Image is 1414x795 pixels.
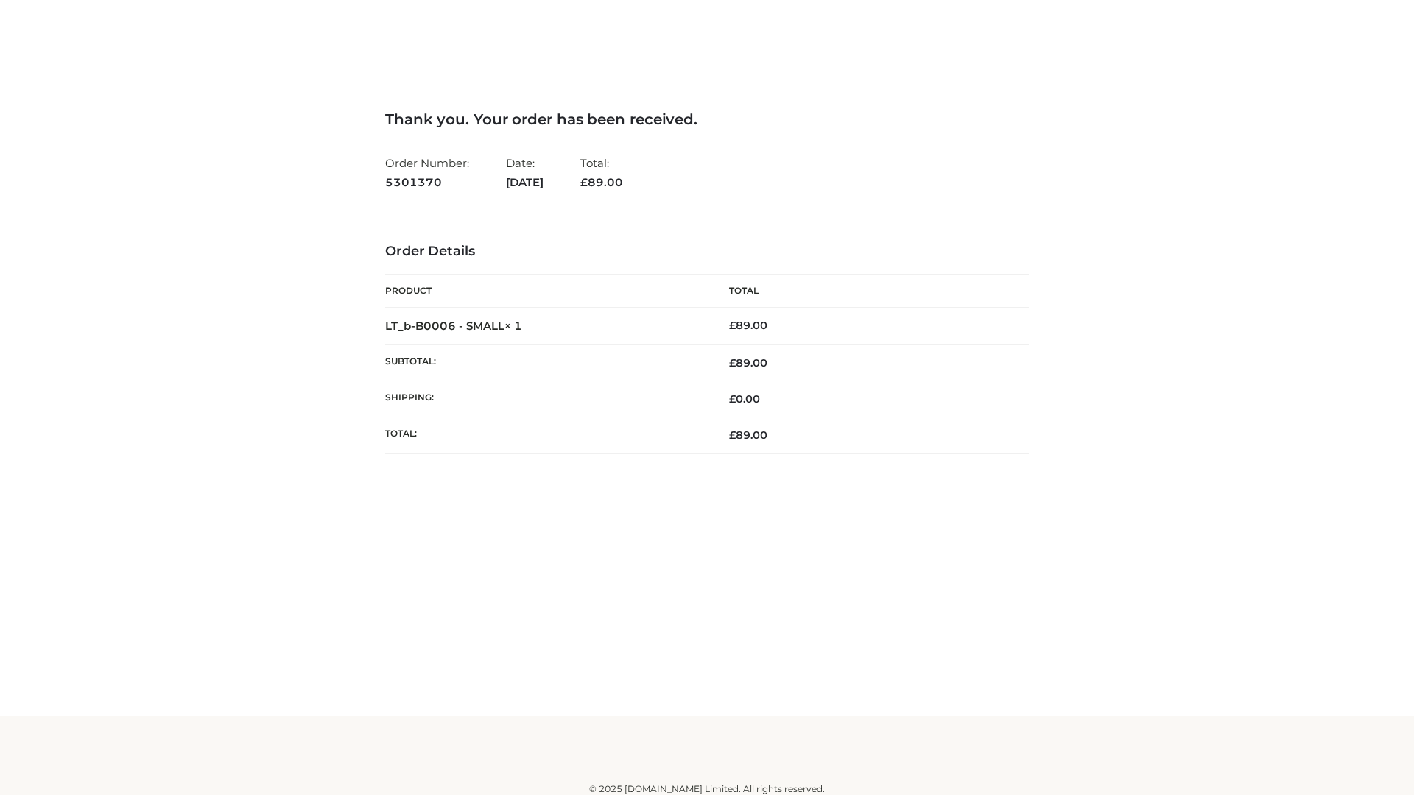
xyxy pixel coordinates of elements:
[729,428,767,442] span: 89.00
[385,319,522,333] strong: LT_b-B0006 - SMALL
[506,173,544,192] strong: [DATE]
[729,319,767,332] bdi: 89.00
[729,392,760,406] bdi: 0.00
[385,275,707,308] th: Product
[504,319,522,333] strong: × 1
[707,275,1029,308] th: Total
[385,381,707,417] th: Shipping:
[506,150,544,195] li: Date:
[385,110,1029,128] h3: Thank you. Your order has been received.
[580,150,623,195] li: Total:
[385,417,707,453] th: Total:
[729,319,736,332] span: £
[729,356,736,370] span: £
[385,344,707,381] th: Subtotal:
[385,150,469,195] li: Order Number:
[729,356,767,370] span: 89.00
[580,175,623,189] span: 89.00
[385,173,469,192] strong: 5301370
[729,428,736,442] span: £
[580,175,588,189] span: £
[385,244,1029,260] h3: Order Details
[729,392,736,406] span: £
